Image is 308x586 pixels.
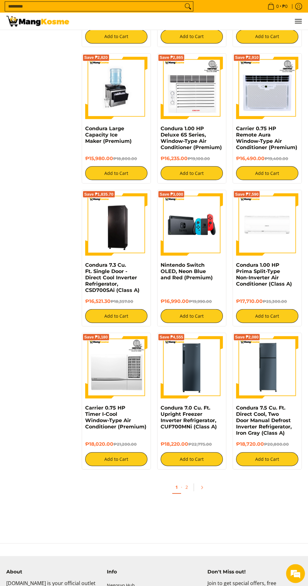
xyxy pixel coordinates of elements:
[294,13,302,30] button: Menu
[6,568,101,574] h4: About
[236,298,298,304] h6: ₱17,710.00
[160,192,183,196] span: Save ₱3,000
[36,79,87,143] span: We're online!
[3,172,120,194] textarea: Type your message and hit 'Enter'
[236,336,298,398] img: condura-direct-cool-7.5-cubic-feet-2-door-manual-defrost-inverter-ref-iron-gray-full-view-mang-kosme
[85,57,147,119] img: https://mangkosme.com/products/condura-large-capacity-ice-maker-premium
[235,192,259,196] span: Save ₱7,590
[85,336,147,398] img: Carrier 0.75 HP Timer I-Cool Window-Type Air Conditioner (Premium)
[161,441,223,447] h6: ₱18,220.00
[236,57,298,119] img: Carrier 0.75 HP Remote Aura Window-Type Air Conditioner (Premium)
[161,125,222,150] a: Condura 1.00 HP Deluxe 6S Series, Window-Type Air Conditioner (Premium)
[207,568,302,574] h4: Don't Miss out!
[85,298,147,304] h6: ₱16,521.30
[161,166,223,180] button: Add to Cart
[236,309,298,323] button: Add to Cart
[236,441,298,447] h6: ₱18,720.00
[236,166,298,180] button: Add to Cart
[161,57,223,119] img: Condura 1.00 HP Deluxe 6S Series, Window-Type Air Conditioner (Premium)
[85,30,147,43] button: Add to Cart
[236,193,298,255] img: Condura 1.00 HP Prima Split-Type Non-Inverter Air Conditioner (Class A)
[75,13,302,30] nav: Main Menu
[103,3,118,18] div: Minimize live chat window
[113,156,137,161] del: ₱18,800.00
[161,193,223,255] img: nintendo-switch-with-joystick-and-dock-full-view-mang-kosme
[85,125,132,144] a: Condura Large Capacity Ice Maker (Premium)
[266,3,289,10] span: •
[85,405,146,429] a: Carrier 0.75 HP Timer I-Cool Window-Type Air Conditioner (Premium)
[182,481,191,493] a: 2
[160,56,183,59] span: Save ₱2,865
[188,156,210,161] del: ₱19,100.00
[161,452,223,466] button: Add to Cart
[161,262,213,280] a: Nintendo Switch OLED, Neon Blue and Red (Premium)
[189,299,212,304] del: ₱19,990.00
[263,299,287,304] del: ₱25,300.00
[236,452,298,466] button: Add to Cart
[161,405,217,429] a: Condura 7.0 Cu. Ft. Upright Freezer Inverter Refrigerator, CUF700MNi (Class A)
[85,155,147,161] h6: ₱15,980.00
[235,56,259,59] span: Save ₱2,910
[113,442,137,446] del: ₱21,200.00
[160,335,183,339] span: Save ₱4,555
[281,4,289,8] span: ₱0
[236,262,292,287] a: Condura 1.00 HP Prima Split-Type Non-Inverter Air Conditioner (Class A)
[85,262,140,293] a: Condura 7.3 Cu. Ft. Single Door - Direct Cool Inverter Refrigerator, CSD700SAi (Class A)
[161,30,223,43] button: Add to Cart
[181,484,182,490] span: ·
[172,481,181,494] a: 1
[75,13,302,30] ul: Customer Navigation
[236,155,298,161] h6: ₱16,490.00
[183,2,193,11] button: Search
[264,442,289,446] del: ₱20,800.00
[161,336,223,398] img: Condura 7.0 Cu. Ft. Upright Freezer Inverter Refrigerator, CUF700MNi (Class A)
[235,335,259,339] span: Save ₱2,080
[111,299,133,304] del: ₱18,357.00
[161,298,223,304] h6: ₱16,990.00
[161,155,223,161] h6: ₱16,235.00
[85,194,147,254] img: Condura 7.3 Cu. Ft. Single Door - Direct Cool Inverter Refrigerator, CSD700SAi (Class A)
[265,156,288,161] del: ₱19,400.00
[275,4,280,8] span: 0
[84,192,113,196] span: Save ₱1,835.70
[79,479,305,499] ul: Pagination
[85,441,147,447] h6: ₱18,020.00
[236,405,292,436] a: Condura 7.5 Cu. Ft. Direct Cool, Two Door Manual Defrost Inverter Refrigerator, Iron Gray (Class A)
[85,452,147,466] button: Add to Cart
[85,166,147,180] button: Add to Cart
[188,442,212,446] del: ₱22,775.00
[85,309,147,323] button: Add to Cart
[161,309,223,323] button: Add to Cart
[107,568,201,574] h4: Info
[84,56,108,59] span: Save ₱2,820
[236,30,298,43] button: Add to Cart
[84,335,108,339] span: Save ₱3,180
[33,35,106,43] div: Chat with us now
[6,16,69,26] img: Bodega Sale l Mang Kosme: Cost-Efficient &amp; Quality Home Appliances
[236,125,297,150] a: Carrier 0.75 HP Remote Aura Window-Type Air Conditioner (Premium)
